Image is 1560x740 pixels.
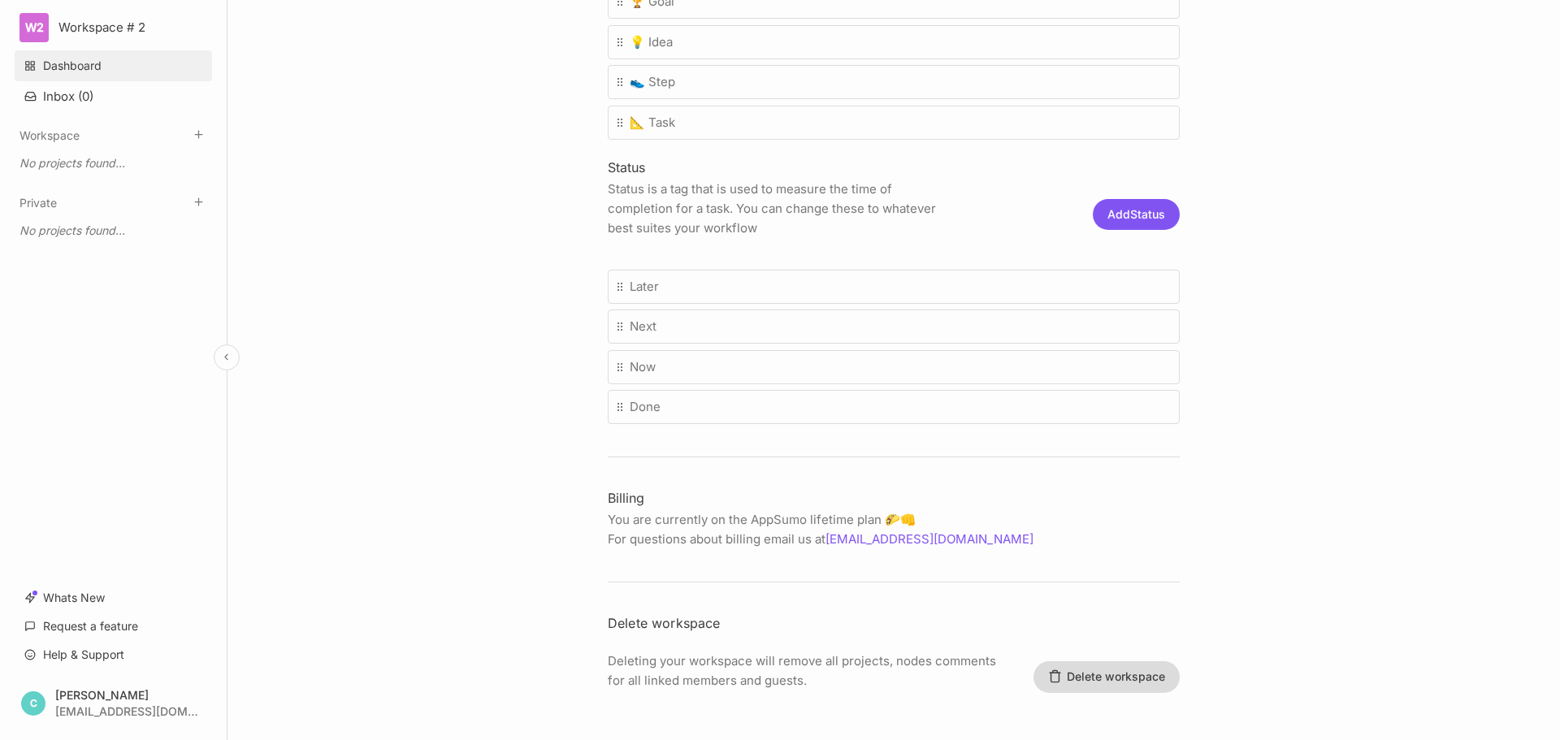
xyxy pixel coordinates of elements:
[1093,199,1180,230] button: AddStatus
[630,277,659,296] span: Later
[608,615,1180,632] h3: Delete workspace
[1033,661,1181,693] button: Delete workspace
[15,639,212,670] a: Help & Support
[608,350,1180,384] div: Now
[630,72,675,92] span: Step
[55,689,198,701] div: [PERSON_NAME]
[15,679,212,727] button: C[PERSON_NAME][EMAIL_ADDRESS][DOMAIN_NAME]
[608,270,1180,304] div: Later
[630,32,673,52] span: Idea
[608,106,1180,140] div: 📐Task
[608,651,1014,690] p: Deleting your workspace will remove all projects, nodes comments for all linked members and guests.
[608,180,951,238] p: Status is a tag that is used to measure the time of completion for a task. You can change these t...
[608,490,1180,507] h4: Billing
[608,159,1180,176] h4: Status
[608,309,1180,344] div: Next
[15,50,212,81] a: Dashboard
[15,611,212,642] a: Request a feature
[630,113,675,132] span: Task
[15,216,212,245] div: No projects found...
[55,705,198,717] div: [EMAIL_ADDRESS][DOMAIN_NAME]
[608,490,1180,549] div: You are currently on the AppSumo lifetime plan 🌮👊
[15,144,212,183] div: Workspace
[19,196,57,210] button: Private
[608,530,1180,549] p: For questions about billing email us at
[15,211,212,250] div: Private
[630,397,661,417] span: Done
[15,82,212,110] button: Inbox (0)
[19,13,49,42] div: W2
[825,530,1033,549] a: [EMAIL_ADDRESS][DOMAIN_NAME]
[630,32,648,52] i: 💡
[19,128,80,142] button: Workspace
[21,691,45,716] div: C
[58,20,181,35] div: Workspace # 2
[19,13,207,42] button: W2Workspace # 2
[608,25,1180,59] div: 💡Idea
[630,317,656,336] span: Next
[630,357,656,377] span: Now
[608,65,1180,99] div: 👟Step
[630,113,648,132] i: 📐
[630,72,648,92] i: 👟
[15,149,212,178] div: No projects found...
[608,390,1180,424] div: Done
[15,582,212,613] a: Whats New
